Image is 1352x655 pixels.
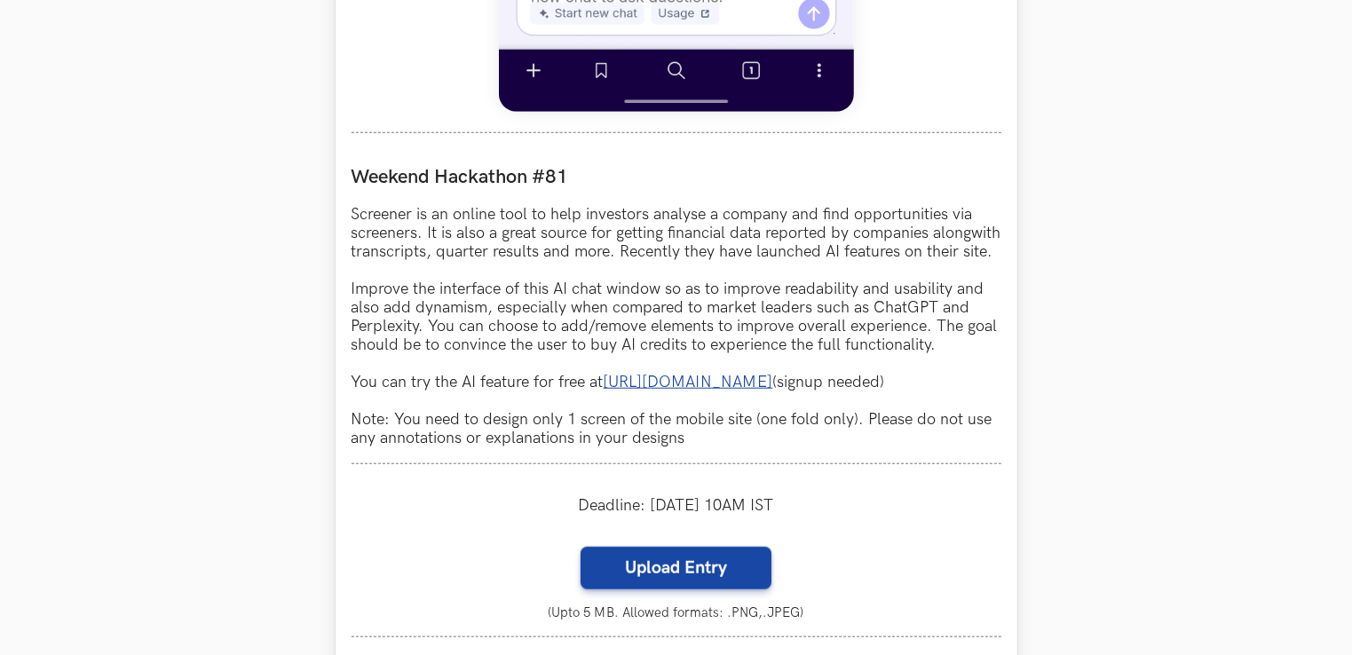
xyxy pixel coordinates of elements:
a: [URL][DOMAIN_NAME] [604,373,773,391]
p: Screener is an online tool to help investors analyse a company and find opportunities via screene... [352,205,1001,447]
div: Deadline: [DATE] 10AM IST [352,480,1001,531]
label: Upload Entry [581,547,771,589]
label: Weekend Hackathon #81 [352,165,1001,189]
small: (Upto 5 MB. Allowed formats: .PNG,.JPEG) [352,605,1001,620]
